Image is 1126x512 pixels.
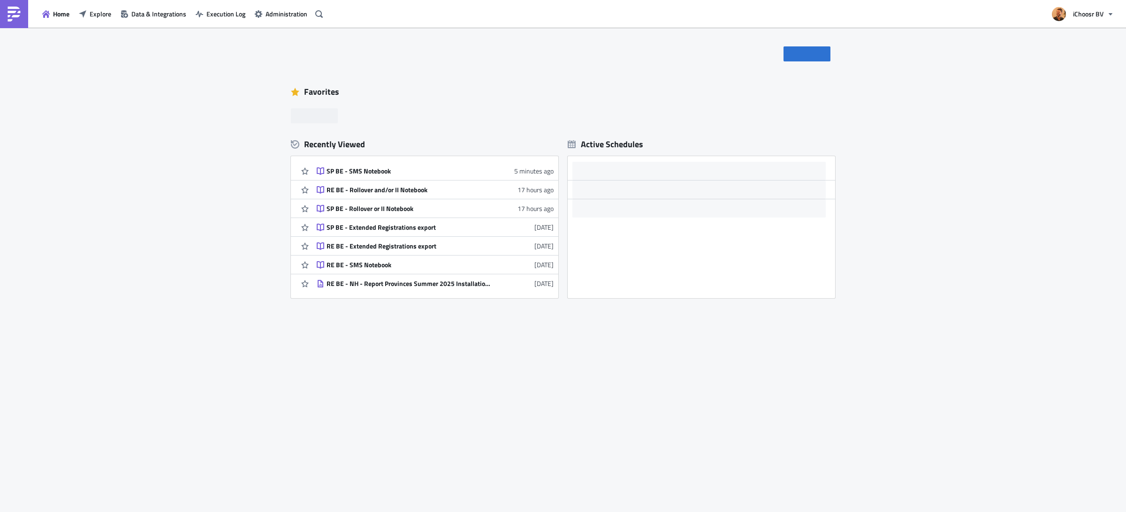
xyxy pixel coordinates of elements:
time: 2025-09-11T07:41:15Z [534,260,554,270]
time: 2025-10-01T14:21:18Z [517,185,554,195]
time: 2025-09-23T11:42:33Z [534,241,554,251]
button: iChoosr BV [1046,4,1119,24]
div: SP BE - Extended Registrations export [327,223,491,232]
div: Recently Viewed [291,137,558,151]
span: Data & Integrations [131,9,186,19]
div: Active Schedules [568,139,643,150]
div: RE BE - NH - Report Provinces Summer 2025 Installations [GEOGRAPHIC_DATA] en Provincie [GEOGRAPHI... [327,279,491,288]
img: Avatar [1051,6,1067,22]
span: Explore [90,9,111,19]
span: iChoosr BV [1073,9,1103,19]
div: RE BE - SMS Notebook [327,261,491,269]
a: SP BE - Rollover or II Notebook17 hours ago [317,199,554,218]
a: RE BE - SMS Notebook[DATE] [317,256,554,274]
div: SP BE - Rollover or II Notebook [327,204,491,213]
span: Home [53,9,69,19]
span: Execution Log [206,9,245,19]
button: Execution Log [191,7,250,21]
button: Home [38,7,74,21]
a: SP BE - SMS Notebook5 minutes ago [317,162,554,180]
div: RE BE - Extended Registrations export [327,242,491,250]
div: SP BE - SMS Notebook [327,167,491,175]
button: Explore [74,7,116,21]
time: 2025-10-02T07:07:36Z [514,166,554,176]
a: RE BE - Extended Registrations export[DATE] [317,237,554,255]
a: SP BE - Extended Registrations export[DATE] [317,218,554,236]
button: Administration [250,7,312,21]
span: Administration [266,9,307,19]
time: 2025-09-03T09:43:03Z [534,279,554,288]
div: Favorites [291,85,835,99]
time: 2025-10-01T14:21:16Z [517,203,554,213]
img: PushMetrics [7,7,22,22]
time: 2025-09-23T14:50:56Z [534,222,554,232]
a: RE BE - NH - Report Provinces Summer 2025 Installations [GEOGRAPHIC_DATA] en Provincie [GEOGRAPHI... [317,274,554,293]
button: Data & Integrations [116,7,191,21]
div: RE BE - Rollover and/or II Notebook [327,186,491,194]
a: RE BE - Rollover and/or II Notebook17 hours ago [317,181,554,199]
